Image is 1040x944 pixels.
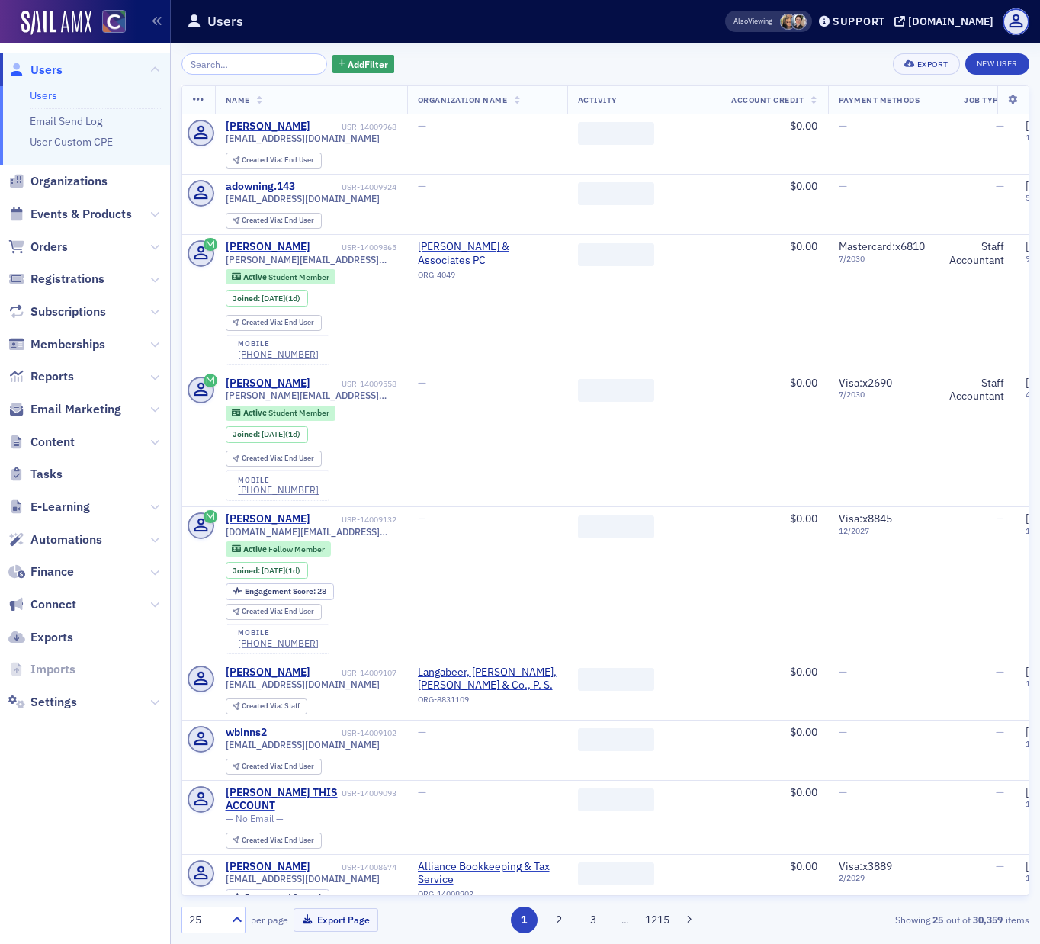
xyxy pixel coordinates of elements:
span: Mastercard : x6810 [839,239,925,253]
div: Joined: 2025-08-26 00:00:00 [226,290,308,307]
span: Finance [30,564,74,580]
span: — [839,179,847,193]
div: 25 [189,912,223,928]
a: Orders [8,239,68,255]
span: E-Learning [30,499,90,515]
span: Content [30,434,75,451]
span: [EMAIL_ADDRESS][DOMAIN_NAME] [226,133,380,144]
a: Organizations [8,173,108,190]
span: ‌ [578,728,654,751]
span: Active [243,544,268,554]
div: Created Via: Staff [226,698,307,714]
span: Created Via : [242,761,284,771]
div: 28 [245,587,326,596]
div: USR-14009924 [297,182,396,192]
div: mobile [238,476,319,485]
span: $0.00 [790,785,817,799]
div: USR-14009968 [313,122,396,132]
div: Staff [242,702,300,711]
h1: Users [207,12,243,31]
span: Events & Products [30,206,132,223]
a: [PHONE_NUMBER] [238,484,319,496]
a: Registrations [8,271,104,287]
span: [EMAIL_ADDRESS][DOMAIN_NAME] [226,679,380,690]
a: [PERSON_NAME] [226,860,310,874]
div: (1d) [262,429,300,439]
span: 2 / 2029 [839,873,925,883]
div: Created Via: End User [226,604,322,620]
a: [PERSON_NAME] THIS ACCOUNT [226,786,339,813]
a: Imports [8,661,75,678]
strong: 25 [930,913,946,926]
span: — [839,725,847,739]
span: 7 / 2030 [839,254,925,264]
div: USR-14009102 [269,728,396,738]
span: Active [243,271,268,282]
span: $0.00 [790,376,817,390]
div: Also [733,16,748,26]
span: Created Via : [242,835,284,845]
span: Email Marketing [30,401,121,418]
span: [DATE] [262,565,285,576]
div: End User [242,836,314,845]
span: Organization Name [418,95,508,105]
span: [PERSON_NAME][EMAIL_ADDRESS][DOMAIN_NAME] [226,254,396,265]
a: Users [30,88,57,102]
div: Joined: 2025-08-26 00:00:00 [226,426,308,443]
span: — [996,179,1004,193]
span: — [418,179,426,193]
span: ‌ [578,515,654,538]
span: — [839,119,847,133]
span: Cahill & Associates PC [418,240,557,267]
div: End User [242,763,314,771]
a: Finance [8,564,74,580]
span: Pamela Galey-Coleman [791,14,807,30]
a: Reports [8,368,74,385]
a: [PHONE_NUMBER] [238,348,319,360]
span: Connect [30,596,76,613]
a: Active Fellow Member [232,544,324,554]
span: Settings [30,694,77,711]
img: SailAMX [102,10,126,34]
span: Visa : x3889 [839,859,892,873]
div: [PERSON_NAME] [226,512,310,526]
a: User Custom CPE [30,135,113,149]
span: $0.00 [790,859,817,873]
span: 12 / 2027 [839,526,925,536]
span: Registrations [30,271,104,287]
a: Tasks [8,466,63,483]
a: Exports [8,629,73,646]
span: Created Via : [242,453,284,463]
span: … [615,913,636,926]
div: mobile [238,339,319,348]
span: Joined : [233,566,262,576]
div: Active: Active: Fellow Member [226,541,332,557]
span: — [839,785,847,799]
a: adowning.143 [226,180,295,194]
button: Export [893,53,959,75]
button: 1215 [644,907,671,933]
span: Engagement Score : [245,586,317,596]
a: New User [965,53,1029,75]
a: Active Student Member [232,272,329,282]
div: Staff Accountant [946,377,1004,403]
span: Name [226,95,250,105]
span: Users [30,62,63,79]
a: [PHONE_NUMBER] [238,637,319,649]
span: Automations [30,531,102,548]
button: 1 [511,907,538,933]
div: Engagement Score: 28 [226,583,334,600]
div: Created Via: End User [226,759,322,775]
button: 3 [580,907,607,933]
div: [DOMAIN_NAME] [908,14,993,28]
span: [PERSON_NAME][EMAIL_ADDRESS][PERSON_NAME][DOMAIN_NAME] [226,390,396,401]
div: 6 [245,893,322,901]
div: USR-14009107 [313,668,396,678]
a: Automations [8,531,102,548]
span: Exports [30,629,73,646]
span: Active [243,407,268,418]
div: End User [242,608,314,616]
span: ‌ [578,379,654,402]
span: Langabeer, McKernan, Burnett & Co., P. S. [418,666,557,692]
